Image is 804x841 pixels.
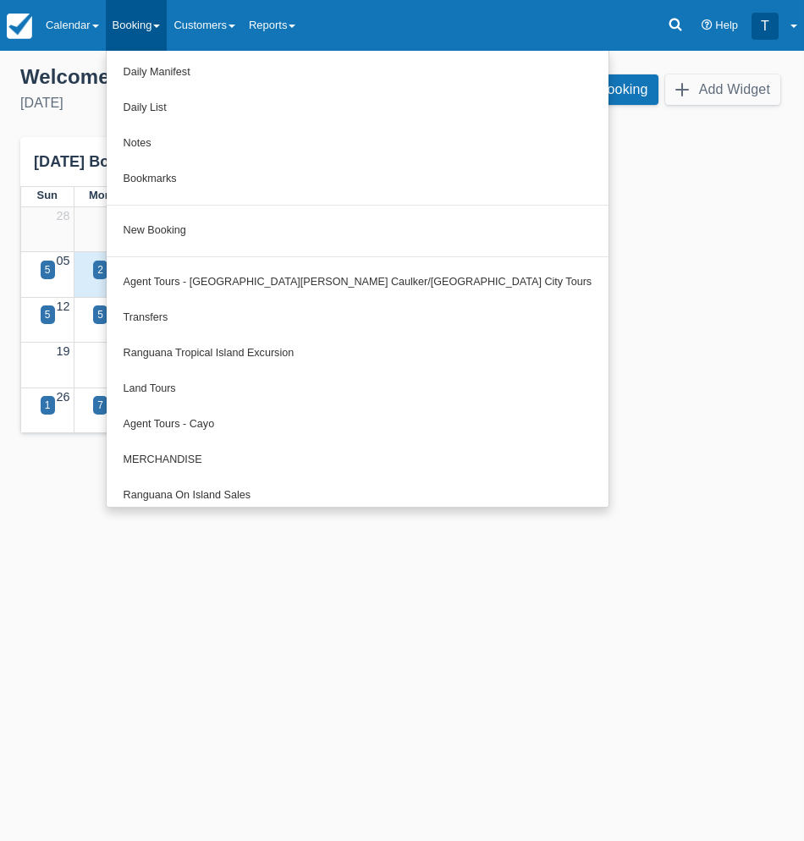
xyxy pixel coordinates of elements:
div: 5 [45,307,51,322]
a: Ranguana On Island Sales [107,478,609,514]
div: 5 [45,262,51,278]
a: 19 [56,344,69,358]
div: 7 [97,398,103,413]
span: Help [715,19,738,31]
div: Welcome , Tours Reservations ! [20,64,388,90]
div: 2 [97,262,103,278]
a: Transfers [107,300,609,336]
a: Daily List [107,91,609,126]
button: Add Widget [665,74,780,105]
span: Sun [37,189,58,201]
div: [DATE] Booking Calendar [34,152,276,172]
a: Daily Manifest [107,55,609,91]
a: 28 [56,209,69,223]
i: Help [702,20,713,31]
div: 5 [97,307,103,322]
div: T [752,13,779,40]
a: Bookmarks [107,162,609,197]
a: Agent Tours - Cayo [107,407,609,442]
a: 12 [56,300,69,313]
a: 05 [56,254,69,267]
a: Agent Tours - [GEOGRAPHIC_DATA][PERSON_NAME] Caulker/[GEOGRAPHIC_DATA] City Tours [107,265,609,300]
a: Ranguana Tropical Island Excursion [107,336,609,371]
a: Land Tours [107,371,609,407]
div: [DATE] [20,93,388,113]
span: Mon [89,189,112,201]
img: checkfront-main-nav-mini-logo.png [7,14,32,39]
a: MERCHANDISE [107,442,609,478]
a: New Booking [107,213,609,249]
ul: Booking [106,51,610,508]
a: 26 [56,390,69,404]
a: Notes [107,126,609,162]
div: 1 [45,398,51,413]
